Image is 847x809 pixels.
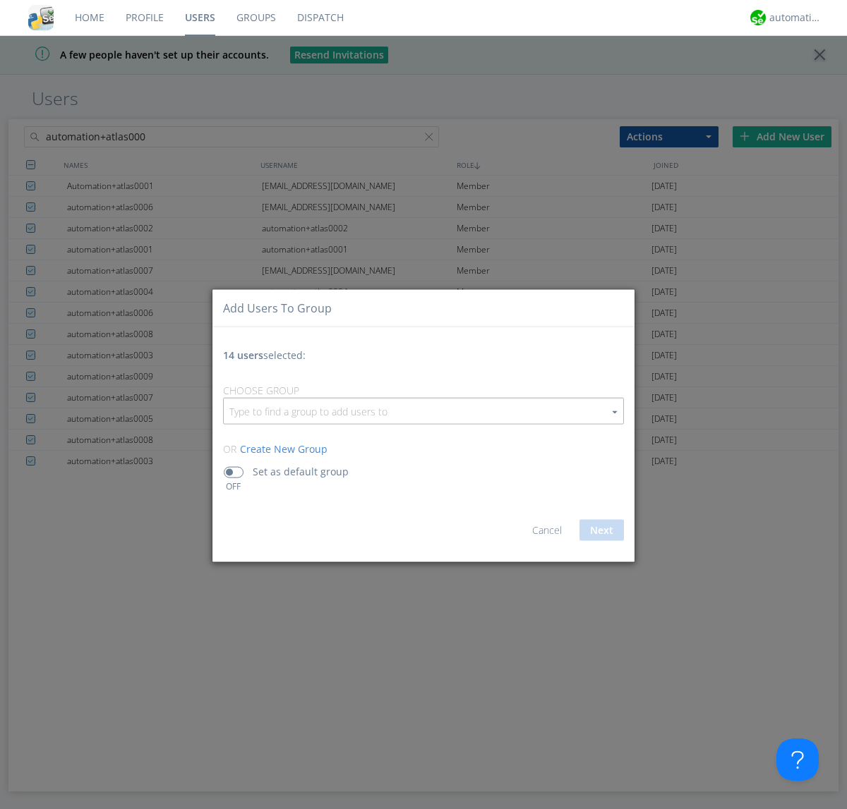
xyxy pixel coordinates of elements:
[240,442,328,456] span: Create New Group
[217,480,249,492] div: OFF
[28,5,54,30] img: cddb5a64eb264b2086981ab96f4c1ba7
[579,520,624,541] button: Next
[223,348,263,362] span: 14 users
[223,348,306,362] span: selected:
[223,300,332,316] div: Add users to group
[253,464,349,480] p: Set as default group
[532,523,562,537] a: Cancel
[750,10,766,25] img: d2d01cd9b4174d08988066c6d424eccd
[769,11,822,25] div: automation+atlas
[223,442,236,456] span: or
[223,384,624,398] div: Choose Group
[224,399,623,424] input: Type to find a group to add users to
